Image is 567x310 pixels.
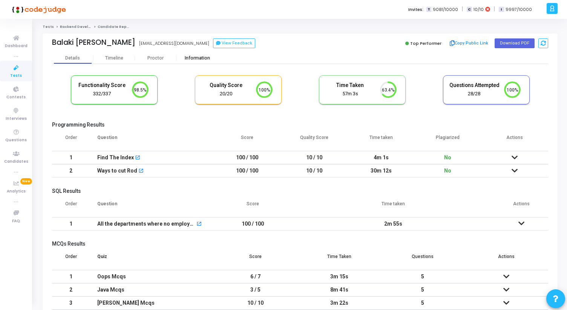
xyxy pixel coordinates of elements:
div: Proctor [135,55,176,61]
span: | [494,5,495,13]
div: Oops Mcqs [97,270,206,283]
td: 100 / 100 [214,217,292,231]
div: [PERSON_NAME] Mcqs [97,297,206,309]
span: | [462,5,463,13]
th: Questions [381,249,465,270]
th: Plagiarized [414,130,481,151]
div: Timeline [105,55,123,61]
span: 9081/10000 [433,6,458,13]
div: Java Mcqs [97,284,206,296]
mat-icon: open_in_new [135,156,140,161]
div: Ways to cut Rod [97,165,137,177]
h5: Time Taken [325,82,375,89]
h5: SQL Results [52,188,548,194]
th: Question [90,130,214,151]
span: Dashboard [5,43,28,49]
h5: Functionality Score [77,82,127,89]
span: Questions [5,137,27,144]
th: Actions [481,130,548,151]
th: Order [52,196,90,217]
span: Candidate Report [98,24,132,29]
div: 28/28 [449,90,500,98]
td: 10 / 10 [280,164,347,177]
span: Contests [6,94,26,101]
h5: Quality Score [201,82,251,89]
span: 9997/10000 [506,6,532,13]
td: 10 / 10 [214,296,297,310]
th: Question [90,196,214,217]
td: 1 [52,151,90,164]
td: 6 / 7 [214,270,297,283]
label: Invites: [408,6,423,13]
div: Details [65,55,80,61]
div: 3m 22s [305,297,374,309]
div: 57m 3s [325,90,375,98]
th: Actions [464,249,548,270]
div: 8m 41s [305,284,374,296]
span: I [499,7,504,12]
span: 10/10 [474,6,484,13]
td: 3 / 5 [214,283,297,296]
td: 2 [52,283,90,296]
td: 3 [52,296,90,310]
button: Download PDF [495,38,535,48]
td: 2m 55s [292,217,495,231]
td: 1 [52,270,90,283]
div: All the departments where no employee is working [97,218,195,230]
div: [EMAIL_ADDRESS][DOMAIN_NAME] [139,40,209,47]
h5: Programming Results [52,122,548,128]
div: 3m 15s [305,270,374,283]
th: Score [214,130,280,151]
td: 10 / 10 [280,151,347,164]
span: Analytics [7,188,26,195]
th: Time taken [348,130,414,151]
a: Tests [43,24,54,29]
nav: breadcrumb [43,24,558,29]
span: Candidates [4,159,28,165]
div: Information [176,55,218,61]
span: T [426,7,431,12]
th: Quality Score [280,130,347,151]
mat-icon: open_in_new [138,169,144,174]
td: 5 [381,283,465,296]
td: 2 [52,164,90,177]
div: 332/337 [77,90,127,98]
td: 4m 1s [348,151,414,164]
div: 20/20 [201,90,251,98]
h5: MCQs Results [52,241,548,247]
th: Time taken [292,196,495,217]
th: Quiz [90,249,214,270]
td: 5 [381,296,465,310]
th: Order [52,249,90,270]
th: Time Taken [297,249,381,270]
mat-icon: open_in_new [196,222,202,227]
span: New [20,178,32,185]
span: FAQ [12,218,20,224]
span: No [444,154,451,160]
td: 100 / 100 [214,151,280,164]
th: Score [214,249,297,270]
div: Balaki [PERSON_NAME] [52,38,135,47]
th: Actions [495,196,548,217]
button: Copy Public Link [447,38,491,49]
th: Order [52,130,90,151]
th: Score [214,196,292,217]
td: 5 [381,270,465,283]
img: logo [9,2,66,17]
button: View Feedback [213,38,255,48]
h5: Questions Attempted [449,82,500,89]
span: C [467,7,472,12]
div: Find The Index [97,151,134,164]
span: Tests [10,73,22,79]
span: No [444,168,451,174]
a: Backend Developer Assessment 1 [60,24,124,29]
span: Interviews [6,116,27,122]
span: Top Performer [410,40,441,46]
td: 30m 12s [348,164,414,177]
td: 100 / 100 [214,164,280,177]
td: 1 [52,217,90,231]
